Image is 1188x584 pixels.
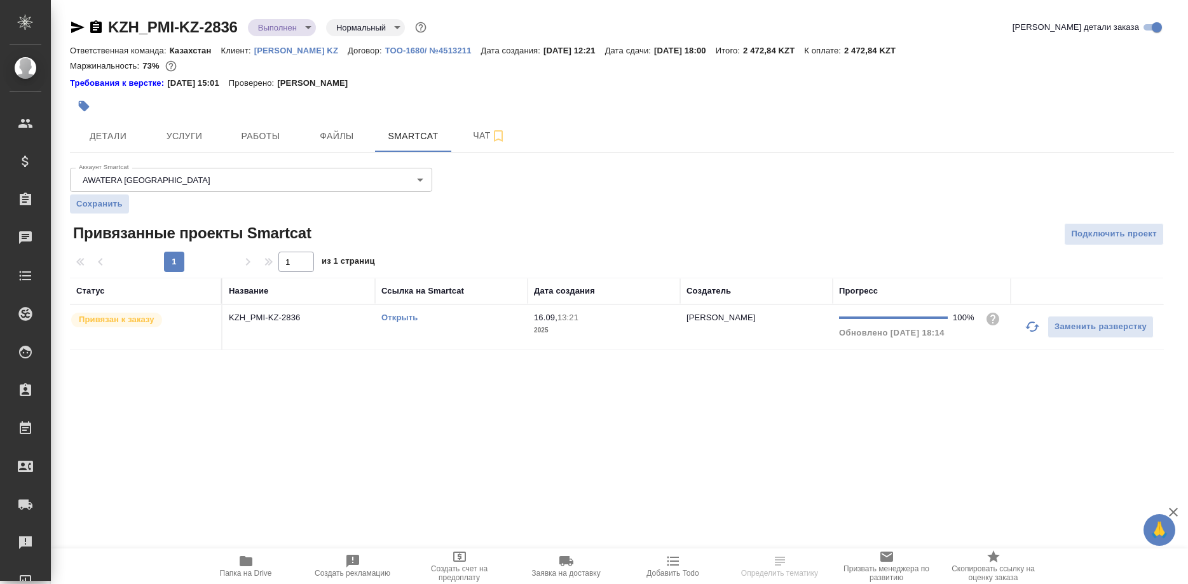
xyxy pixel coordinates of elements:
p: 13:21 [557,313,578,322]
button: Сохранить [70,194,129,214]
p: Клиент: [221,46,254,55]
div: Создатель [686,285,731,297]
div: Прогресс [839,285,878,297]
a: KZH_PMI-KZ-2836 [108,18,238,36]
span: Привязанные проекты Smartcat [70,223,311,243]
span: [PERSON_NAME] детали заказа [1013,21,1139,34]
p: [PERSON_NAME] KZ [254,46,348,55]
p: Дата сдачи: [605,46,654,55]
button: Подключить проект [1064,223,1164,245]
p: Договор: [348,46,385,55]
p: К оплате: [804,46,844,55]
div: 100% [953,311,975,324]
button: AWATERA [GEOGRAPHIC_DATA] [79,175,214,186]
p: KZH_PMI-KZ-2836 [229,311,369,324]
p: 73% [142,61,162,71]
p: 2025 [534,324,674,337]
div: Дата создания [534,285,595,297]
span: Заменить разверстку [1055,320,1147,334]
a: Открыть [381,313,418,322]
button: Выполнен [254,22,301,33]
p: Маржинальность: [70,61,142,71]
span: Сохранить [76,198,123,210]
button: 🙏 [1144,514,1175,546]
button: Доп статусы указывают на важность/срочность заказа [413,19,429,36]
p: [PERSON_NAME] [686,313,756,322]
p: [PERSON_NAME] [277,77,357,90]
p: 16.09, [534,313,557,322]
span: Подключить проект [1071,227,1157,241]
div: Выполнен [248,19,316,36]
span: 🙏 [1149,517,1170,543]
p: [DATE] 18:00 [654,46,716,55]
button: Скопировать ссылку для ЯМессенджера [70,20,85,35]
button: 93.10 RUB; [163,58,179,74]
span: Работы [230,128,291,144]
p: [DATE] 12:21 [543,46,605,55]
p: Итого: [716,46,743,55]
p: 2 472,84 KZT [743,46,804,55]
div: Название [229,285,268,297]
svg: Подписаться [491,128,506,144]
p: 2 472,84 KZT [844,46,905,55]
span: Детали [78,128,139,144]
button: Нормальный [332,22,390,33]
button: Обновить прогресс [1017,311,1048,342]
p: [DATE] 15:01 [167,77,229,90]
span: из 1 страниц [322,254,375,272]
div: AWATERA [GEOGRAPHIC_DATA] [70,168,432,192]
div: Нажми, чтобы открыть папку с инструкцией [70,77,167,90]
button: Скопировать ссылку [88,20,104,35]
span: Файлы [306,128,367,144]
div: Выполнен [326,19,405,36]
a: ТОО-1680/ №4513211 [385,44,481,55]
button: Добавить тэг [70,92,98,120]
a: [PERSON_NAME] KZ [254,44,348,55]
p: Привязан к заказу [79,313,154,326]
button: Заменить разверстку [1048,316,1154,338]
p: Проверено: [229,77,278,90]
span: Чат [459,128,520,144]
div: Статус [76,285,105,297]
a: Требования к верстке: [70,77,167,90]
p: ТОО-1680/ №4513211 [385,46,481,55]
p: Казахстан [170,46,221,55]
div: Ссылка на Smartcat [381,285,464,297]
span: Обновлено [DATE] 18:14 [839,328,945,337]
p: Ответственная команда: [70,46,170,55]
span: Услуги [154,128,215,144]
p: Дата создания: [481,46,543,55]
span: Smartcat [383,128,444,144]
